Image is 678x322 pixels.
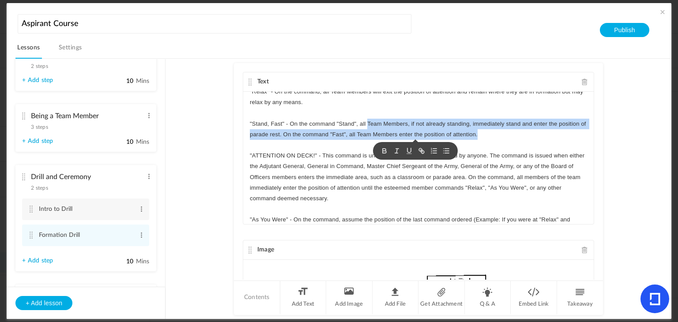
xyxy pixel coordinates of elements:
[31,185,48,191] span: 2 steps
[234,281,280,314] li: Contents
[257,79,269,85] span: Text
[250,86,587,108] p: "Relax" - On the command, all Team Members will exit the position of attention and remain where t...
[22,138,53,145] a: + Add step
[511,281,557,314] li: Embed Link
[600,23,649,37] button: Publish
[15,42,41,59] a: Lessons
[112,258,134,266] input: Mins
[557,281,603,314] li: Takeaway
[250,119,587,140] p: "Stand, Fast" - On the command "Stand", all Team Members, if not already standing, immediately st...
[112,138,134,146] input: Mins
[257,247,274,253] span: Image
[250,214,587,236] p: "As You Were" - On the command, assume the position of the last command ordered (Example: If you ...
[136,78,150,84] span: Mins
[136,258,150,265] span: Mins
[418,281,465,314] li: Get Attachment
[22,77,53,84] a: + Add step
[280,281,327,314] li: Add Text
[22,257,53,265] a: + Add step
[112,77,134,86] input: Mins
[465,281,511,314] li: Q & A
[326,281,373,314] li: Add Image
[31,64,48,69] span: 2 steps
[15,296,72,310] button: + Add lesson
[373,281,419,314] li: Add File
[136,139,150,145] span: Mins
[57,42,84,59] a: Settings
[31,124,48,130] span: 3 steps
[250,150,587,204] p: "ATTENTION ON DECK!" - This command is universal and can be commanded by anyone. The command is i...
